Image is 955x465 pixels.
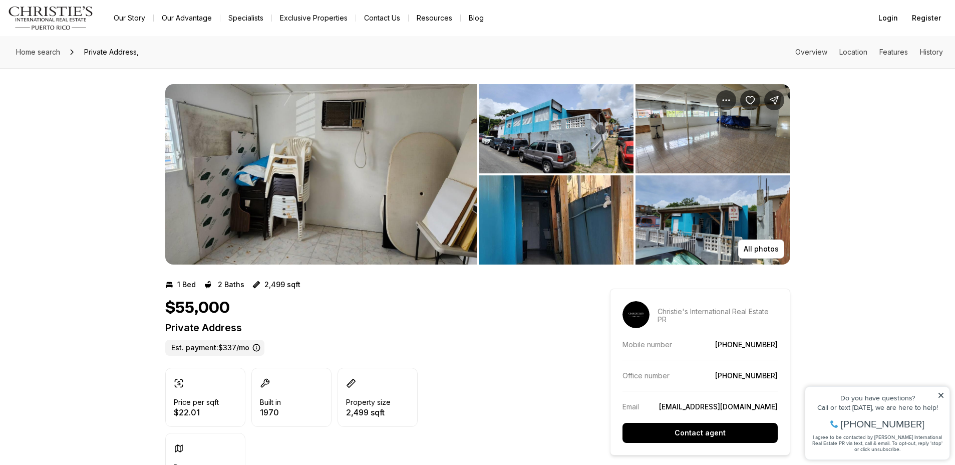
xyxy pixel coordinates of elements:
[218,281,244,289] p: 2 Baths
[479,175,633,265] button: View image gallery
[165,340,264,356] label: Est. payment: $337/mo
[461,11,492,25] a: Blog
[13,62,143,81] span: I agree to be contacted by [PERSON_NAME] International Real Estate PR via text, call & email. To ...
[795,48,943,56] nav: Page section menu
[346,408,391,416] p: 2,499 sqft
[154,11,220,25] a: Our Advantage
[622,402,639,411] p: Email
[920,48,943,56] a: Skip to: History
[16,48,60,56] span: Home search
[479,84,633,173] button: View image gallery
[165,84,477,265] li: 1 of 5
[165,322,574,334] p: Private Address
[659,402,778,411] a: [EMAIL_ADDRESS][DOMAIN_NAME]
[872,8,904,28] button: Login
[264,281,300,289] p: 2,499 sqft
[912,14,941,22] span: Register
[204,277,244,293] button: 2 Baths
[11,23,145,30] div: Do you have questions?
[738,240,784,259] button: All photos
[174,398,219,406] p: Price per sqft
[744,245,779,253] p: All photos
[165,299,230,318] h1: $55,000
[260,398,281,406] p: Built in
[658,308,778,324] p: Christie's International Real Estate PR
[8,6,94,30] img: logo
[764,90,784,110] button: Share Property:
[174,408,219,416] p: $22.01
[740,90,760,110] button: Save Property:
[165,84,477,265] button: View image gallery
[675,429,726,437] p: Contact agent
[80,44,143,60] span: Private Address,
[220,11,271,25] a: Specialists
[622,423,778,443] button: Contact agent
[879,48,908,56] a: Skip to: Features
[165,84,790,265] div: Listing Photos
[622,340,672,349] p: Mobile number
[106,11,153,25] a: Our Story
[839,48,867,56] a: Skip to: Location
[715,371,778,380] a: [PHONE_NUMBER]
[906,8,947,28] button: Register
[41,47,125,57] span: [PHONE_NUMBER]
[479,84,790,265] li: 2 of 5
[409,11,460,25] a: Resources
[878,14,898,22] span: Login
[716,90,736,110] button: Property options
[11,32,145,39] div: Call or text [DATE], we are here to help!
[635,84,790,173] button: View image gallery
[356,11,408,25] button: Contact Us
[635,175,790,265] button: View image gallery
[715,340,778,349] a: [PHONE_NUMBER]
[622,371,670,380] p: Office number
[272,11,356,25] a: Exclusive Properties
[177,281,196,289] p: 1 Bed
[260,408,281,416] p: 1970
[795,48,827,56] a: Skip to: Overview
[346,398,391,406] p: Property size
[12,44,64,60] a: Home search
